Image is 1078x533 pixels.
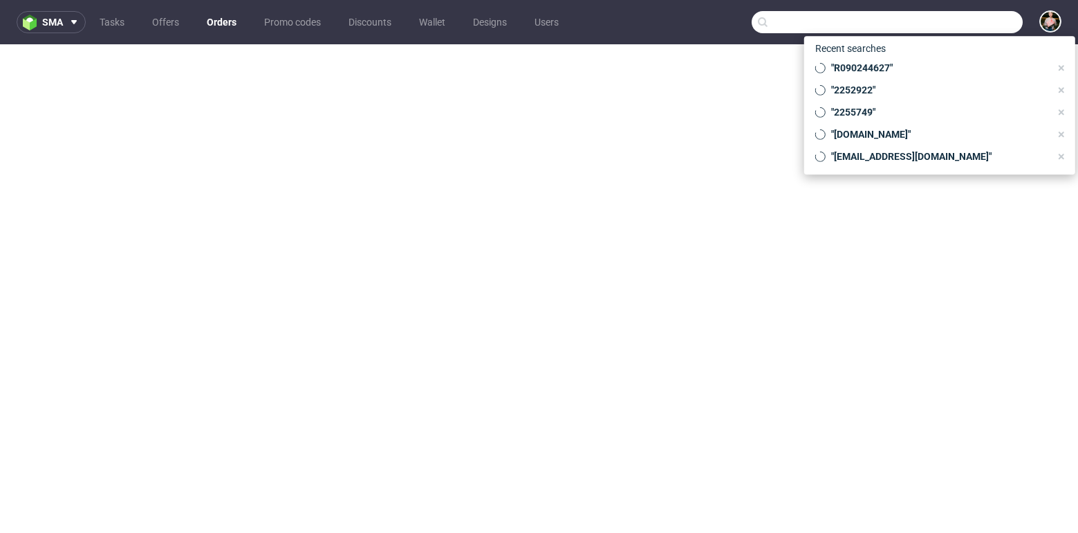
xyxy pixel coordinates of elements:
[826,61,1050,75] span: "R090244627"
[144,11,187,33] a: Offers
[826,83,1050,97] span: "2252922"
[826,127,1050,141] span: "[DOMAIN_NAME]"
[17,11,86,33] button: sma
[340,11,400,33] a: Discounts
[826,105,1050,119] span: "2255749"
[826,150,1050,163] span: "[EMAIL_ADDRESS][DOMAIN_NAME]"
[91,11,133,33] a: Tasks
[411,11,454,33] a: Wallet
[198,11,245,33] a: Orders
[23,15,42,30] img: logo
[42,17,63,27] span: sma
[256,11,329,33] a: Promo codes
[1041,12,1060,31] img: Marta Tomaszewska
[526,11,567,33] a: Users
[810,37,891,60] span: Recent searches
[465,11,515,33] a: Designs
